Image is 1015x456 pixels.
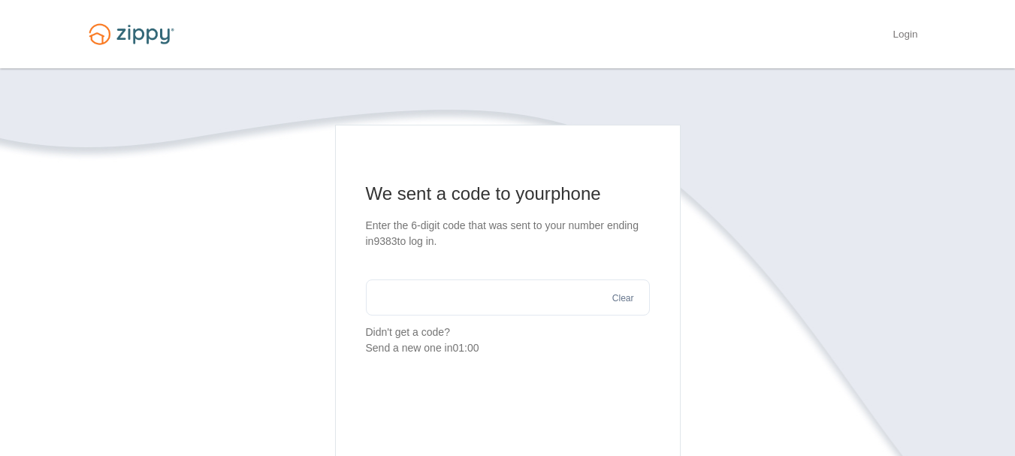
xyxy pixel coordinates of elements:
[608,291,639,306] button: Clear
[366,325,650,356] p: Didn't get a code?
[893,29,917,44] a: Login
[366,218,650,249] p: Enter the 6-digit code that was sent to your number ending in 9383 to log in.
[366,182,650,206] h1: We sent a code to your phone
[80,17,183,52] img: Logo
[366,340,650,356] div: Send a new one in 01:00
